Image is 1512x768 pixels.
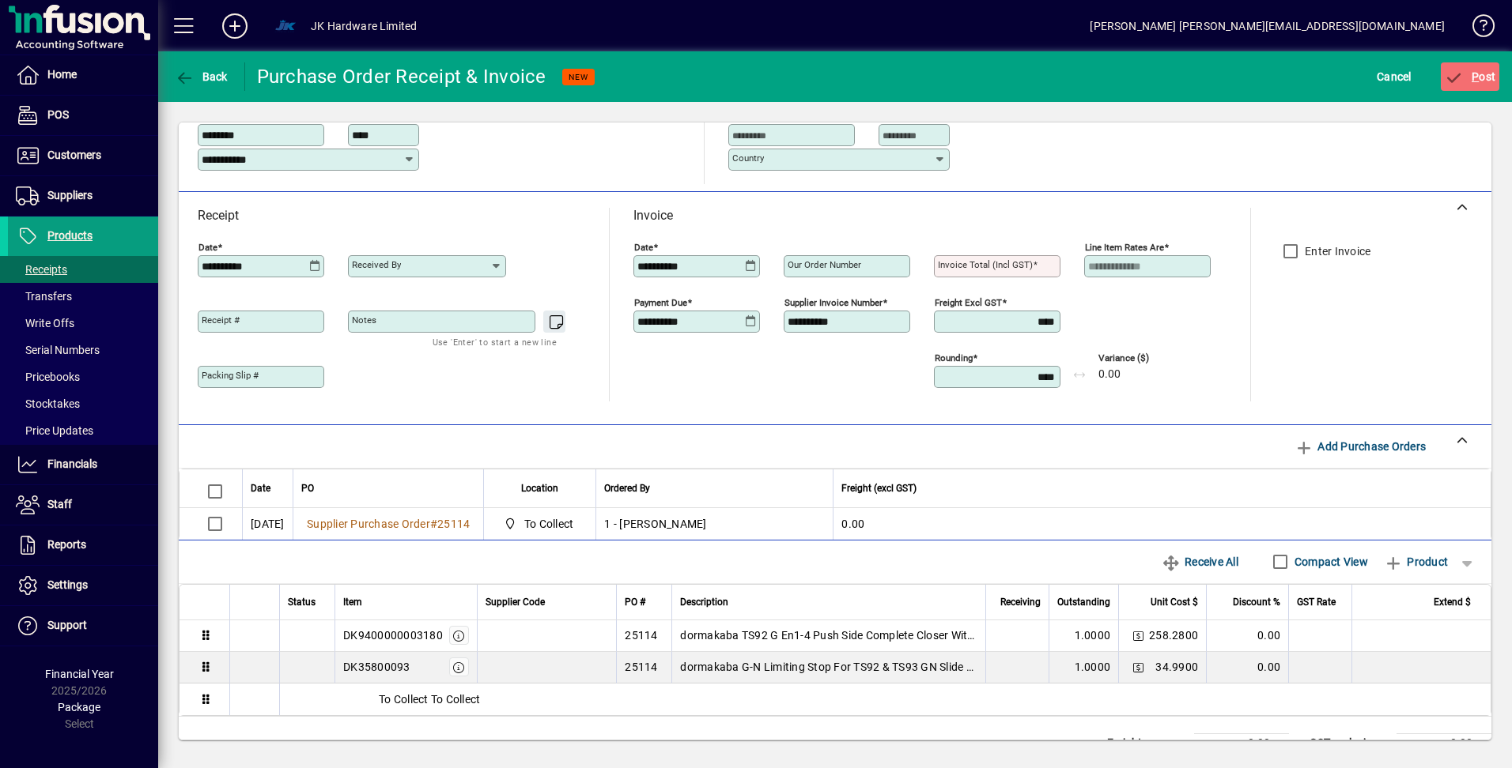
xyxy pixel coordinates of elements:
[301,480,475,497] div: PO
[8,485,158,525] a: Staff
[1194,733,1289,752] td: 0.00
[671,620,985,652] td: dormakaba TS92 G En1-4 Push Side Complete Closer With Angle Bracket SIL
[935,352,973,363] mat-label: Rounding
[433,333,557,351] mat-hint: Use 'Enter' to start a new line
[604,480,825,497] div: Ordered By
[1461,3,1492,55] a: Knowledge Base
[841,480,917,497] span: Freight (excl GST)
[1155,659,1198,675] span: 34.9900
[343,593,362,611] span: Item
[288,593,316,611] span: Status
[8,337,158,363] a: Serial Numbers
[8,417,158,444] a: Price Updates
[1127,656,1149,678] button: Change Price Levels
[1441,62,1500,91] button: Post
[158,62,245,91] app-page-header-button: Back
[16,290,72,303] span: Transfers
[16,317,74,329] span: Write Offs
[1376,548,1456,576] button: Product
[47,189,93,201] span: Suppliers
[16,371,80,383] span: Pricebooks
[1288,432,1432,461] button: Add Purchase Orders
[1302,733,1397,752] td: GST exclusive
[45,668,114,680] span: Financial Year
[595,508,833,540] td: 1 - [PERSON_NAME]
[732,152,764,164] mat-label: Country
[1098,353,1193,363] span: Variance ($)
[1000,593,1041,611] span: Receiving
[938,259,1033,270] mat-label: Invoice Total (incl GST)
[47,619,87,631] span: Support
[343,627,443,643] div: DK9400000003180
[16,424,93,437] span: Price Updates
[1377,64,1412,89] span: Cancel
[280,691,1491,707] div: To Collect To Collect
[1472,70,1479,83] span: P
[1295,434,1426,459] span: Add Purchase Orders
[8,136,158,175] a: Customers
[260,12,311,40] button: Profile
[1127,624,1149,646] button: Change Price Levels
[47,149,101,161] span: Customers
[616,620,671,652] td: 25114
[1090,13,1445,39] div: [PERSON_NAME] [PERSON_NAME][EMAIL_ADDRESS][DOMAIN_NAME]
[1373,62,1416,91] button: Cancel
[8,445,158,484] a: Financials
[47,538,86,551] span: Reports
[1099,733,1194,752] td: Freight
[437,518,470,530] span: 25114
[8,176,158,216] a: Suppliers
[935,297,1002,308] mat-label: Freight excl GST
[8,256,158,283] a: Receipts
[8,525,158,565] a: Reports
[1206,620,1288,652] td: 0.00
[16,344,100,356] span: Serial Numbers
[352,259,401,270] mat-label: Received by
[625,593,645,611] span: PO #
[1384,549,1448,574] span: Product
[352,314,376,326] mat-label: Notes
[521,480,558,497] span: Location
[47,68,77,81] span: Home
[569,72,588,82] span: NEW
[1291,554,1368,570] label: Compact View
[251,480,270,497] span: Date
[1434,593,1471,611] span: Extend $
[171,62,232,91] button: Back
[1098,368,1121,381] span: 0.00
[1155,548,1245,576] button: Receive All
[1162,549,1238,574] span: Receive All
[1297,593,1336,611] span: GST Rate
[198,242,217,253] mat-label: Date
[833,508,1491,540] td: 0.00
[8,283,158,310] a: Transfers
[8,566,158,605] a: Settings
[680,593,728,611] span: Description
[671,652,985,683] td: dormakaba G-N Limiting Stop For TS92 & TS93 GN Slide Channel
[202,314,240,326] mat-label: Receipt #
[47,457,97,470] span: Financials
[524,516,574,532] span: To Collect
[634,297,687,308] mat-label: Payment due
[251,480,285,497] div: Date
[486,593,545,611] span: Supplier Code
[8,96,158,135] a: POS
[1445,70,1496,83] span: ost
[210,12,260,40] button: Add
[301,515,475,533] a: Supplier Purchase Order#25114
[47,108,69,121] span: POS
[604,480,650,497] span: Ordered By
[47,578,88,591] span: Settings
[202,370,259,381] mat-label: Packing Slip #
[1057,593,1110,611] span: Outstanding
[16,397,80,410] span: Stocktakes
[257,64,546,89] div: Purchase Order Receipt & Invoice
[8,390,158,417] a: Stocktakes
[788,259,861,270] mat-label: Our order number
[8,55,158,95] a: Home
[175,70,228,83] span: Back
[1149,627,1198,643] span: 258.2800
[47,498,72,510] span: Staff
[1206,652,1288,683] td: 0.00
[8,310,158,337] a: Write Offs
